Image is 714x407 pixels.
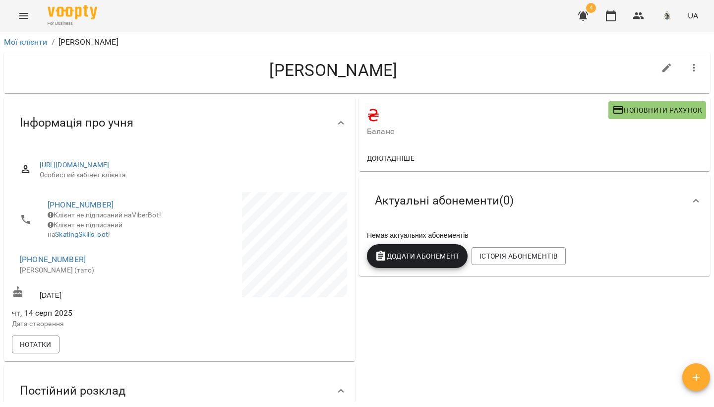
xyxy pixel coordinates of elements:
[4,37,48,47] a: Мої клієнти
[479,250,558,262] span: Історія абонементів
[55,230,108,238] a: SkatingSkills_bot
[375,193,514,208] span: Актуальні абонементи ( 0 )
[367,244,468,268] button: Додати Абонемент
[10,284,179,302] div: [DATE]
[472,247,566,265] button: Історія абонементів
[48,211,161,219] span: Клієнт не підписаний на ViberBot!
[48,221,122,239] span: Клієнт не підписаний на !
[12,307,178,319] span: чт, 14 серп 2025
[367,105,608,126] h4: ₴
[12,4,36,28] button: Menu
[660,9,674,23] img: 8c829e5ebed639b137191ac75f1a07db.png
[40,161,110,169] a: [URL][DOMAIN_NAME]
[365,228,704,242] div: Немає актуальних абонементів
[20,266,170,275] p: [PERSON_NAME] (тато)
[367,126,608,137] span: Баланс
[688,10,698,21] span: UA
[375,250,460,262] span: Додати Абонемент
[40,170,339,180] span: Особистий кабінет клієнта
[586,3,596,13] span: 4
[20,383,125,399] span: Постійний розклад
[48,200,114,209] a: [PHONE_NUMBER]
[59,36,119,48] p: [PERSON_NAME]
[684,6,702,25] button: UA
[20,255,86,264] a: [PHONE_NUMBER]
[12,319,178,329] p: Дата створення
[359,175,710,226] div: Актуальні абонементи(0)
[608,101,706,119] button: Поповнити рахунок
[4,97,355,148] div: Інформація про учня
[612,104,702,116] span: Поповнити рахунок
[367,152,415,164] span: Докладніше
[20,115,133,131] span: Інформація про учня
[363,149,418,167] button: Докладніше
[4,36,710,48] nav: breadcrumb
[12,60,655,80] h4: [PERSON_NAME]
[12,336,59,353] button: Нотатки
[20,339,52,350] span: Нотатки
[52,36,55,48] li: /
[48,5,97,19] img: Voopty Logo
[48,20,97,27] span: For Business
